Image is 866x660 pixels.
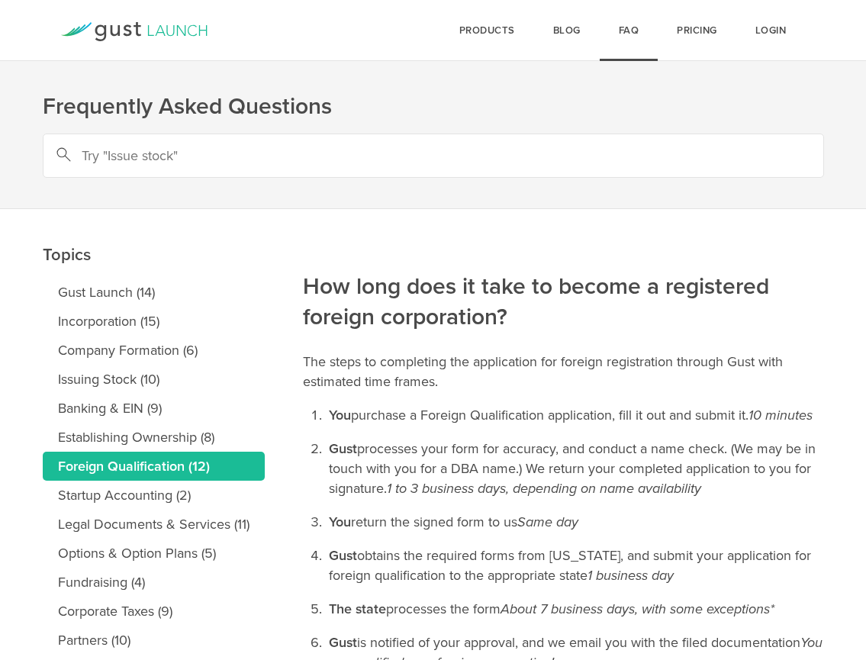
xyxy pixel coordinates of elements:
a: Foreign Qualification (12) [43,452,265,481]
a: Company Formation (6) [43,336,265,365]
a: Fundraising (4) [43,568,265,597]
strong: Gust [329,547,357,564]
a: Banking & EIN (9) [43,394,265,423]
a: Incorporation (15) [43,307,265,336]
em: 1 business day [588,567,674,584]
h2: How long does it take to become a registered foreign corporation? [303,169,824,333]
a: Establishing Ownership (8) [43,423,265,452]
strong: Gust [329,634,357,651]
strong: The state [329,600,386,617]
a: Startup Accounting (2) [43,481,265,510]
h1: Frequently Asked Questions [43,92,824,122]
em: 1 to 3 business days, depending on name availability [387,480,701,497]
em: Same day [517,514,578,530]
a: Gust Launch (14) [43,278,265,307]
input: Try "Issue stock" [43,134,824,178]
em: 10 minutes [748,407,813,423]
li: return the signed form to us [326,512,824,532]
strong: You [329,514,351,530]
a: Legal Documents & Services (11) [43,510,265,539]
a: Issuing Stock (10) [43,365,265,394]
li: processes your form for accuracy, and conduct a name check. (We may be in touch with you for a DB... [326,439,824,498]
strong: You [329,407,351,423]
h2: Topics [43,137,265,270]
strong: Gust [329,440,357,457]
li: obtains the required forms from [US_STATE], and submit your application for foreign qualification... [326,546,824,585]
li: purchase a Foreign Qualification application, fill it out and submit it. [326,405,824,425]
a: Options & Option Plans (5) [43,539,265,568]
a: Partners (10) [43,626,265,655]
em: About 7 business days, with some exceptions* [501,600,774,617]
p: The steps to completing the application for foreign registration through Gust with estimated time... [303,352,824,391]
a: Corporate Taxes (9) [43,597,265,626]
li: processes the form [326,599,824,619]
